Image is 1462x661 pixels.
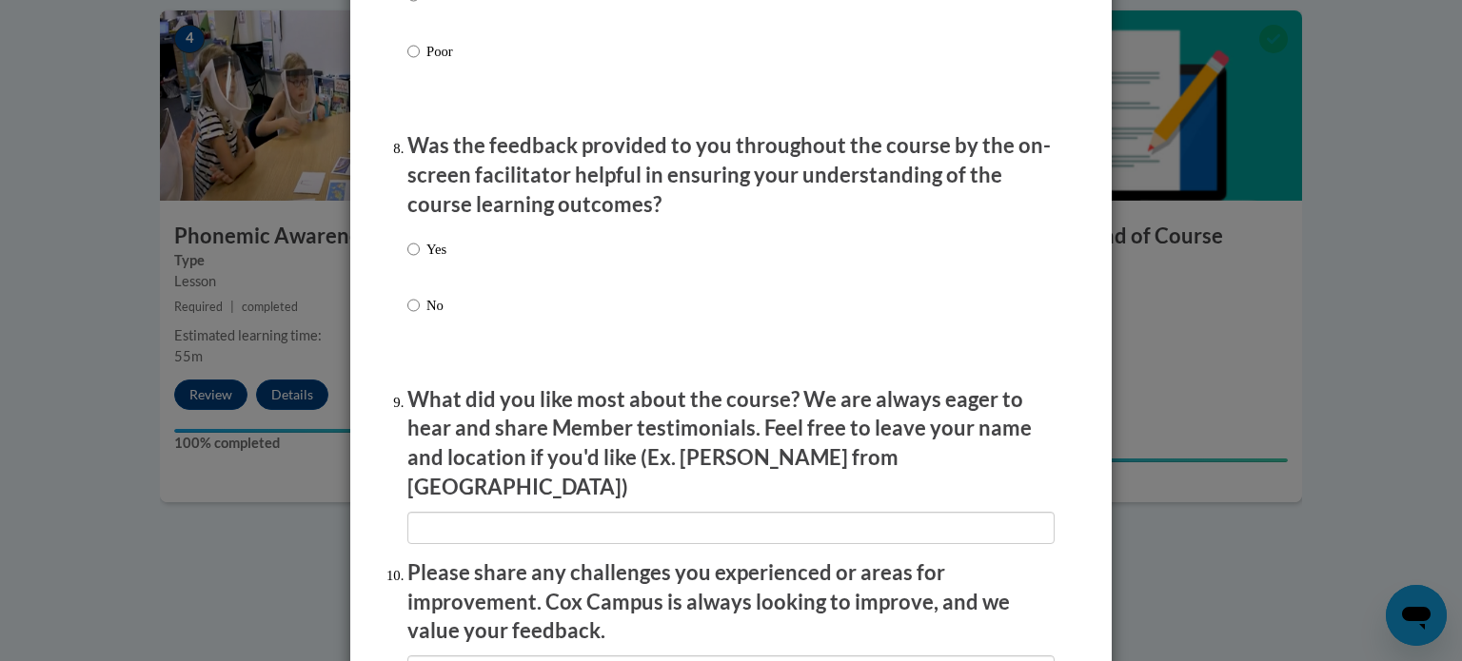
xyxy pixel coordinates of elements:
p: Yes [426,239,446,260]
p: No [426,295,446,316]
p: Please share any challenges you experienced or areas for improvement. Cox Campus is always lookin... [407,558,1055,646]
input: Yes [407,239,420,260]
input: No [407,295,420,316]
input: Poor [407,41,420,62]
p: Poor [426,41,479,62]
p: What did you like most about the course? We are always eager to hear and share Member testimonial... [407,385,1055,502]
p: Was the feedback provided to you throughout the course by the on-screen facilitator helpful in en... [407,131,1055,219]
